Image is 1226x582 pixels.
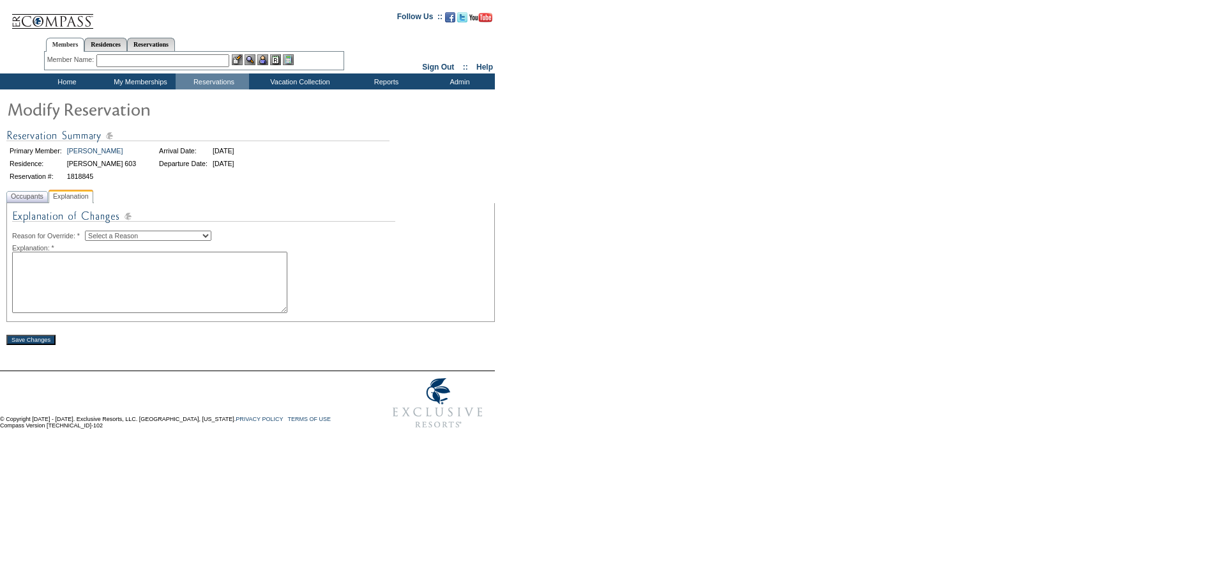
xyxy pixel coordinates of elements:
[211,158,236,169] td: [DATE]
[463,63,468,72] span: ::
[47,54,96,65] div: Member Name:
[469,16,492,24] a: Subscribe to our YouTube Channel
[6,128,390,144] img: Reservation Summary
[445,12,455,22] img: Become our fan on Facebook
[270,54,281,65] img: Reservations
[6,335,56,345] input: Save Changes
[46,38,85,52] a: Members
[288,416,331,422] a: TERMS OF USE
[67,147,123,155] a: [PERSON_NAME]
[12,244,489,252] div: Explanation: *
[127,38,175,51] a: Reservations
[457,12,467,22] img: Follow us on Twitter
[457,16,467,24] a: Follow us on Twitter
[12,232,85,240] span: Reason for Override: *
[8,145,64,157] td: Primary Member:
[12,208,395,231] img: Explanation of Changes
[257,54,268,65] img: Impersonate
[11,3,94,29] img: Compass Home
[421,73,495,89] td: Admin
[348,73,421,89] td: Reports
[8,190,46,203] span: Occupants
[102,73,176,89] td: My Memberships
[50,190,91,203] span: Explanation
[84,38,127,51] a: Residences
[283,54,294,65] img: b_calculator.gif
[157,145,209,157] td: Arrival Date:
[8,171,64,182] td: Reservation #:
[176,73,249,89] td: Reservations
[249,73,348,89] td: Vacation Collection
[476,63,493,72] a: Help
[157,158,209,169] td: Departure Date:
[445,16,455,24] a: Become our fan on Facebook
[8,158,64,169] td: Residence:
[381,371,495,435] img: Exclusive Resorts
[245,54,255,65] img: View
[236,416,283,422] a: PRIVACY POLICY
[65,171,138,182] td: 1818845
[29,73,102,89] td: Home
[6,96,262,121] img: Modify Reservation
[422,63,454,72] a: Sign Out
[469,13,492,22] img: Subscribe to our YouTube Channel
[211,145,236,157] td: [DATE]
[65,158,138,169] td: [PERSON_NAME] 603
[232,54,243,65] img: b_edit.gif
[397,11,443,26] td: Follow Us ::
